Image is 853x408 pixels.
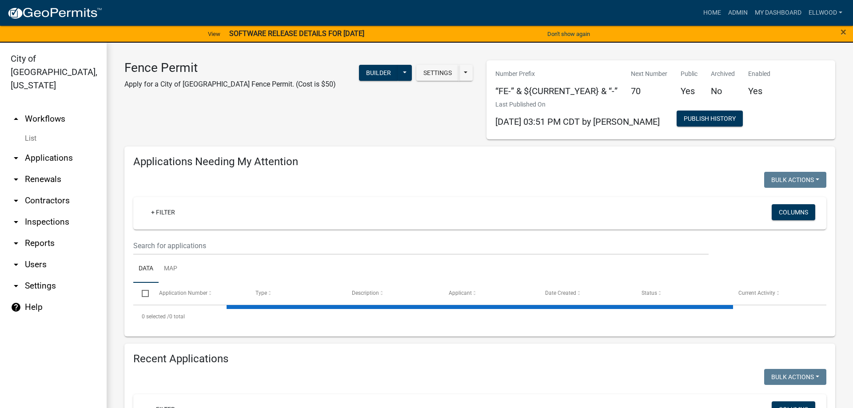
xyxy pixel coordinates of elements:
button: Bulk Actions [764,172,826,188]
button: Bulk Actions [764,369,826,385]
h5: Yes [748,86,770,96]
datatable-header-cell: Type [247,283,343,304]
p: Next Number [631,69,667,79]
datatable-header-cell: Description [343,283,440,304]
i: arrow_drop_down [11,238,21,249]
h4: Applications Needing My Attention [133,155,826,168]
a: Home [700,4,725,21]
button: Close [841,27,846,37]
i: arrow_drop_down [11,217,21,227]
p: Apply for a City of [GEOGRAPHIC_DATA] Fence Permit. (Cost is $50) [124,79,336,90]
span: × [841,26,846,38]
span: [DATE] 03:51 PM CDT by [PERSON_NAME] [495,116,660,127]
wm-modal-confirm: Workflow Publish History [677,115,743,123]
span: Status [642,290,657,296]
div: 0 total [133,305,826,328]
h3: Fence Permit [124,60,336,75]
p: Archived [711,69,735,79]
span: Date Created [545,290,576,296]
a: + Filter [144,204,182,220]
h5: Yes [681,86,698,96]
a: My Dashboard [751,4,805,21]
a: Data [133,255,159,283]
span: 0 selected / [142,313,169,320]
datatable-header-cell: Status [633,283,729,304]
input: Search for applications [133,237,709,255]
datatable-header-cell: Applicant [440,283,537,304]
span: Description [352,290,379,296]
p: Enabled [748,69,770,79]
h5: “FE-” & ${CURRENT_YEAR} & “-” [495,86,618,96]
h5: 70 [631,86,667,96]
a: Map [159,255,183,283]
a: Admin [725,4,751,21]
datatable-header-cell: Current Activity [730,283,826,304]
i: arrow_drop_down [11,153,21,163]
i: arrow_drop_down [11,281,21,291]
button: Settings [416,65,459,81]
span: Application Number [159,290,207,296]
p: Number Prefix [495,69,618,79]
p: Public [681,69,698,79]
button: Columns [772,204,815,220]
p: Last Published On [495,100,660,109]
datatable-header-cell: Date Created [537,283,633,304]
button: Builder [359,65,398,81]
strong: SOFTWARE RELEASE DETAILS FOR [DATE] [229,29,364,38]
h4: Recent Applications [133,353,826,365]
button: Publish History [677,111,743,127]
h5: No [711,86,735,96]
a: Ellwood [805,4,846,21]
i: arrow_drop_down [11,259,21,270]
i: help [11,302,21,313]
i: arrow_drop_down [11,174,21,185]
span: Current Activity [738,290,775,296]
button: Don't show again [544,27,594,41]
a: View [204,27,224,41]
i: arrow_drop_down [11,195,21,206]
datatable-header-cell: Select [133,283,150,304]
span: Type [255,290,267,296]
datatable-header-cell: Application Number [150,283,247,304]
i: arrow_drop_up [11,114,21,124]
span: Applicant [449,290,472,296]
